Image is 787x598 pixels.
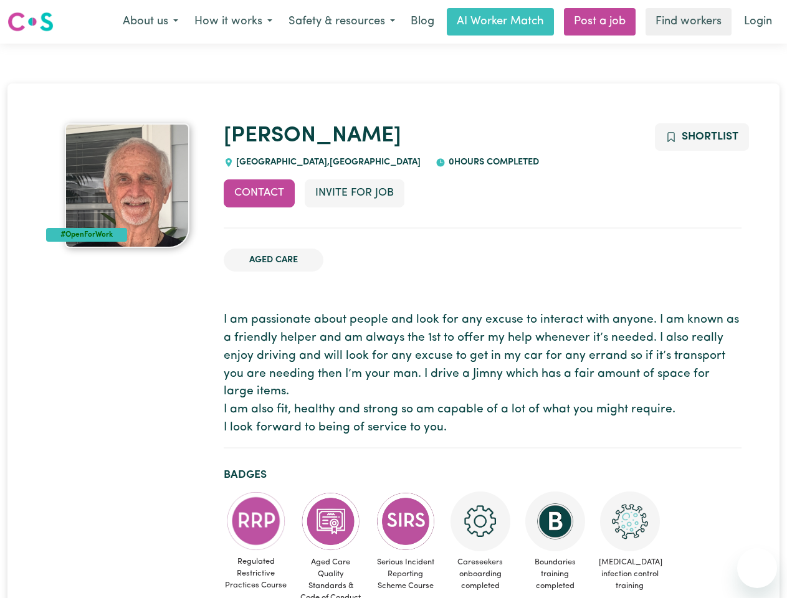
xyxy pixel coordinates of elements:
span: 0 hours completed [446,158,539,167]
img: CS Academy: Serious Incident Reporting Scheme course completed [376,491,436,551]
img: CS Academy: Boundaries in care and support work course completed [525,491,585,551]
span: Serious Incident Reporting Scheme Course [373,551,438,597]
li: Aged Care [224,249,323,272]
button: About us [115,9,186,35]
button: Invite for Job [305,179,404,207]
span: Shortlist [682,131,738,142]
p: I am passionate about people and look for any excuse to interact with anyone. I am known as a fri... [224,311,742,437]
button: How it works [186,9,280,35]
img: Kenneth [65,123,189,248]
button: Add to shortlist [655,123,749,151]
span: [MEDICAL_DATA] infection control training [598,551,662,597]
img: CS Academy: Aged Care Quality Standards & Code of Conduct course completed [301,491,361,551]
div: #OpenForWork [46,228,128,242]
img: Careseekers logo [7,11,54,33]
a: Post a job [564,8,636,36]
iframe: Button to launch messaging window [737,548,777,588]
button: Contact [224,179,295,207]
span: Regulated Restrictive Practices Course [224,551,289,597]
span: [GEOGRAPHIC_DATA] , [GEOGRAPHIC_DATA] [234,158,421,167]
img: CS Academy: Regulated Restrictive Practices course completed [226,491,286,551]
span: Boundaries training completed [523,551,588,597]
a: Kenneth's profile picture'#OpenForWork [46,123,209,248]
img: CS Academy: COVID-19 Infection Control Training course completed [600,491,660,551]
a: Careseekers logo [7,7,54,36]
a: [PERSON_NAME] [224,125,401,147]
a: AI Worker Match [447,8,554,36]
button: Safety & resources [280,9,403,35]
a: Find workers [646,8,732,36]
h2: Badges [224,468,742,482]
span: Careseekers onboarding completed [448,551,513,597]
a: Blog [403,8,442,36]
img: CS Academy: Careseekers Onboarding course completed [451,491,510,551]
a: Login [737,8,780,36]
